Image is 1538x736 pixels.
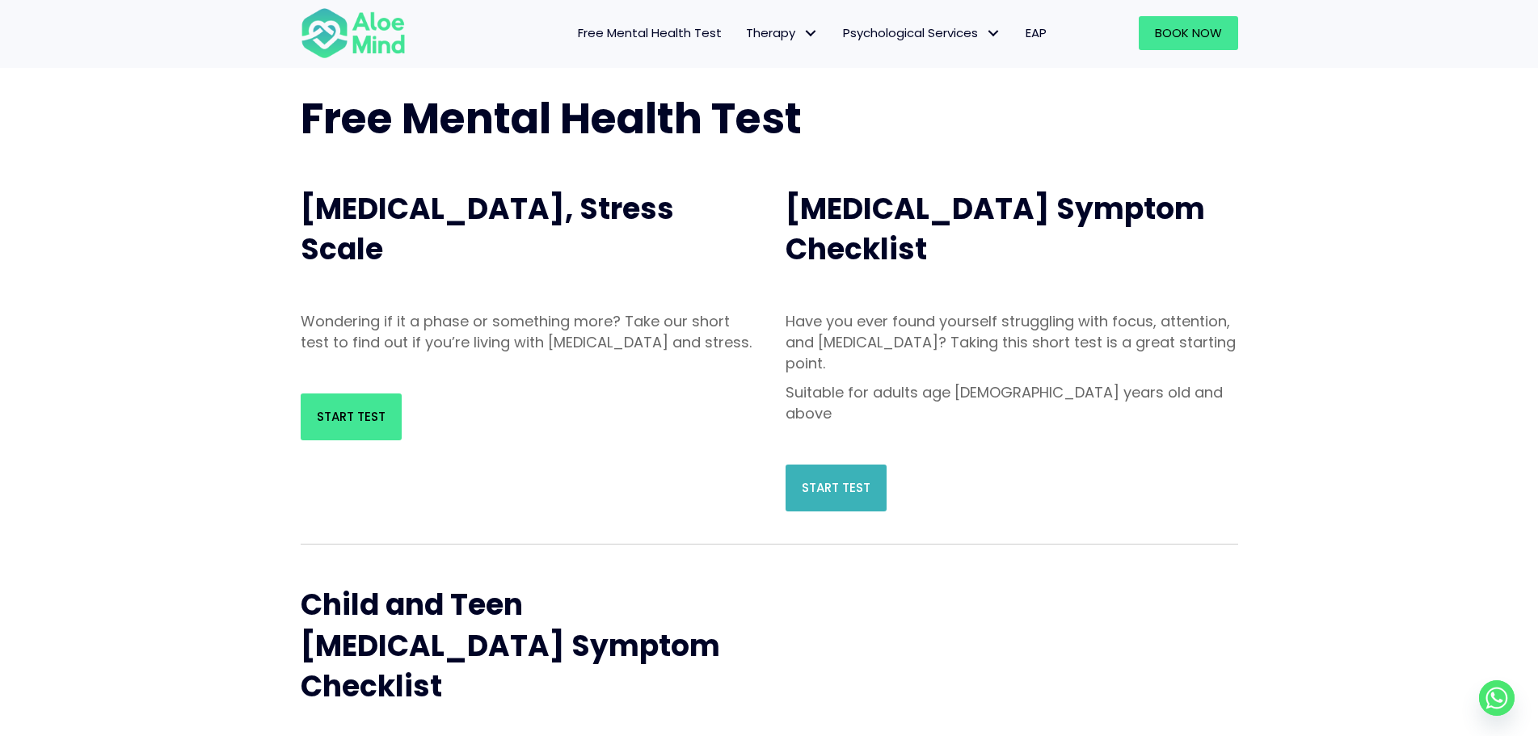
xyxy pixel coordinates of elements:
span: EAP [1026,24,1047,41]
p: Suitable for adults age [DEMOGRAPHIC_DATA] years old and above [786,382,1238,424]
nav: Menu [427,16,1059,50]
img: Aloe mind Logo [301,6,406,60]
span: Start Test [802,479,870,496]
span: [MEDICAL_DATA] Symptom Checklist [786,188,1205,270]
a: Whatsapp [1479,680,1515,716]
span: Psychological Services: submenu [982,22,1005,45]
p: Have you ever found yourself struggling with focus, attention, and [MEDICAL_DATA]? Taking this sh... [786,311,1238,374]
span: Psychological Services [843,24,1001,41]
p: Wondering if it a phase or something more? Take our short test to find out if you’re living with ... [301,311,753,353]
span: Free Mental Health Test [578,24,722,41]
a: TherapyTherapy: submenu [734,16,831,50]
span: Therapy [746,24,819,41]
span: Therapy: submenu [799,22,823,45]
span: Book Now [1155,24,1222,41]
a: Start Test [301,393,402,440]
span: Start Test [317,408,386,425]
a: Start Test [786,465,887,511]
a: Book Now [1139,16,1238,50]
a: Psychological ServicesPsychological Services: submenu [831,16,1013,50]
span: [MEDICAL_DATA], Stress Scale [301,188,674,270]
a: EAP [1013,16,1059,50]
span: Child and Teen [MEDICAL_DATA] Symptom Checklist [301,584,720,707]
a: Free Mental Health Test [566,16,734,50]
span: Free Mental Health Test [301,89,802,148]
